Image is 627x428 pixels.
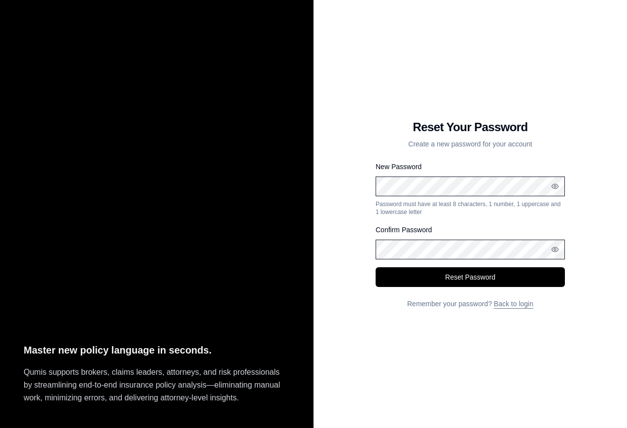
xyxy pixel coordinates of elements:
label: New Password [376,163,421,171]
p: Qumis supports brokers, claims leaders, attorneys, and risk professionals by streamlining end-to-... [24,366,290,404]
p: Master new policy language in seconds. [24,342,290,358]
label: Confirm Password [376,226,432,234]
h1: Reset Your Password [376,119,565,135]
p: Create a new password for your account [376,139,565,149]
a: Back to login [494,300,533,308]
p: Remember your password? [376,299,565,309]
button: Reset Password [376,267,565,287]
p: Password must have at least 8 characters, 1 number, 1 uppercase and 1 lowercase letter [376,200,565,216]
